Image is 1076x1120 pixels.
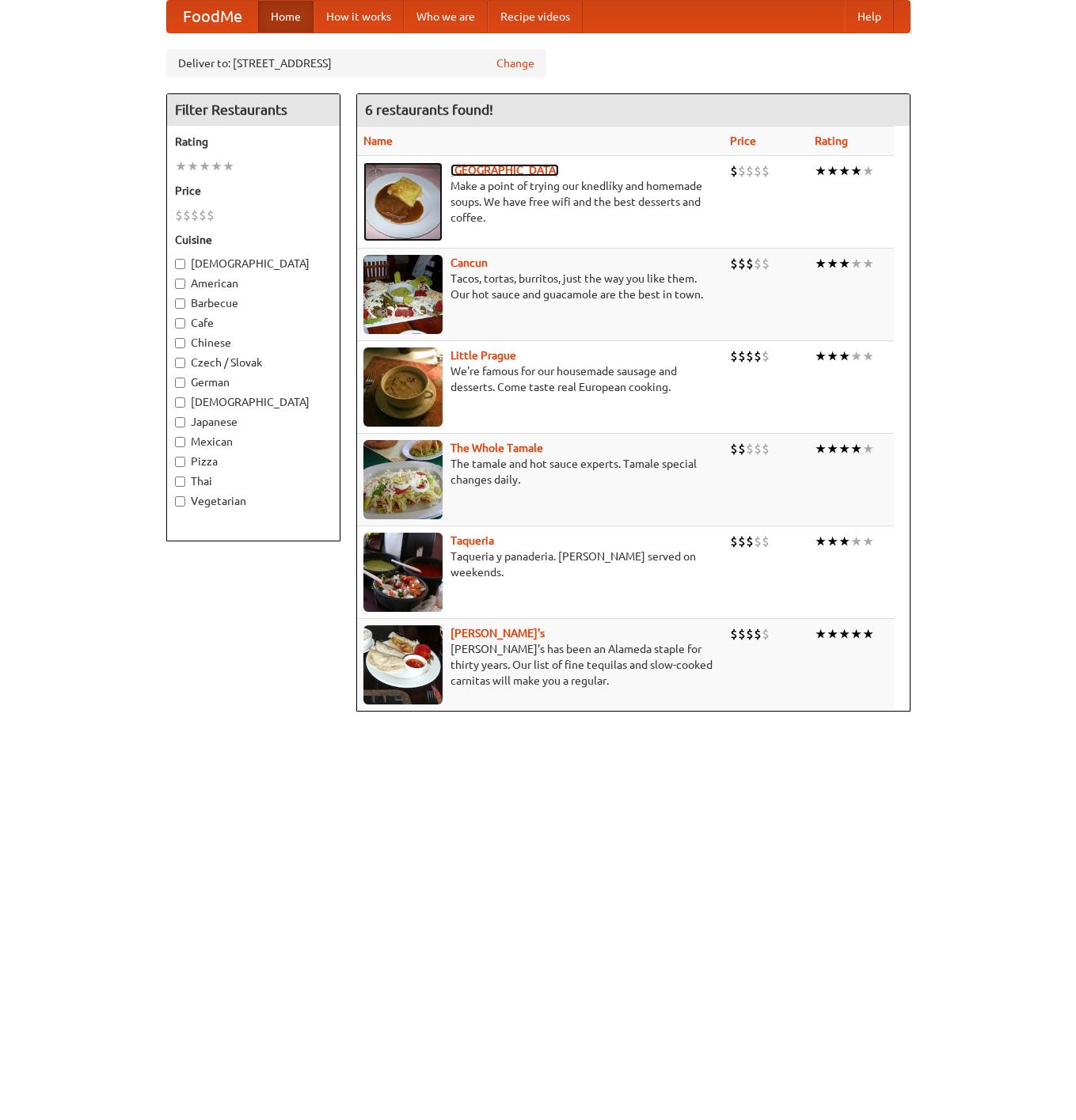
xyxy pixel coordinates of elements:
[191,207,199,224] li: $
[762,255,770,272] li: $
[363,135,393,147] a: Name
[175,338,185,348] input: Chinese
[175,318,185,328] input: Cafe
[738,440,746,457] li: $
[451,627,545,640] a: [PERSON_NAME]'s
[404,1,488,32] a: Who we are
[175,374,332,390] label: German
[754,625,762,643] li: $
[746,347,754,365] li: $
[175,496,185,507] input: Vegetarian
[730,135,756,147] a: Price
[175,493,332,509] label: Vegetarian
[827,625,838,643] li: ★
[187,158,199,175] li: ★
[862,533,874,550] li: ★
[738,625,746,643] li: $
[845,1,894,32] a: Help
[363,456,718,488] p: The tamale and hot sauce experts. Tamale special changes daily.
[746,533,754,550] li: $
[746,440,754,457] li: $
[496,55,534,71] a: Change
[211,158,222,175] li: ★
[199,207,207,224] li: $
[754,533,762,550] li: $
[167,1,258,32] a: FoodMe
[850,255,862,272] li: ★
[451,534,494,547] a: Taqueria
[762,533,770,550] li: $
[363,178,718,226] p: Make a point of trying our knedlíky and homemade soups. We have free wifi and the best desserts a...
[451,349,516,362] a: Little Prague
[451,442,543,454] a: The Whole Tamale
[175,434,332,450] label: Mexican
[488,1,583,32] a: Recipe videos
[815,135,848,147] a: Rating
[746,625,754,643] li: $
[175,158,187,175] li: ★
[730,625,738,643] li: $
[175,473,332,489] label: Thai
[363,363,718,395] p: We're famous for our housemade sausage and desserts. Come taste real European cooking.
[862,625,874,643] li: ★
[183,207,191,224] li: $
[730,162,738,180] li: $
[850,533,862,550] li: ★
[815,533,827,550] li: ★
[754,255,762,272] li: $
[850,625,862,643] li: ★
[175,256,332,271] label: [DEMOGRAPHIC_DATA]
[175,275,332,291] label: American
[314,1,404,32] a: How it works
[363,255,443,334] img: cancun.jpg
[175,134,332,150] h5: Rating
[730,347,738,365] li: $
[175,295,332,311] label: Barbecue
[207,207,215,224] li: $
[746,255,754,272] li: $
[363,549,718,580] p: Taqueria y panaderia. [PERSON_NAME] served on weekends.
[754,162,762,180] li: $
[738,255,746,272] li: $
[862,162,874,180] li: ★
[363,271,718,302] p: Tacos, tortas, burritos, just the way you like them. Our hot sauce and guacamole are the best in ...
[730,440,738,457] li: $
[175,355,332,370] label: Czech / Slovak
[746,162,754,180] li: $
[175,454,332,469] label: Pizza
[451,164,559,177] a: [GEOGRAPHIC_DATA]
[838,440,850,457] li: ★
[730,533,738,550] li: $
[175,279,185,289] input: American
[175,183,332,199] h5: Price
[762,162,770,180] li: $
[730,255,738,272] li: $
[365,102,493,117] ng-pluralize: 6 restaurants found!
[258,1,314,32] a: Home
[850,347,862,365] li: ★
[363,641,718,689] p: [PERSON_NAME]'s has been an Alameda staple for thirty years. Our list of fine tequilas and slow-c...
[850,162,862,180] li: ★
[850,440,862,457] li: ★
[175,378,185,388] input: German
[815,162,827,180] li: ★
[827,347,838,365] li: ★
[754,440,762,457] li: $
[862,440,874,457] li: ★
[838,162,850,180] li: ★
[363,533,443,612] img: taqueria.jpg
[167,94,340,126] h4: Filter Restaurants
[175,394,332,410] label: [DEMOGRAPHIC_DATA]
[451,256,488,269] b: Cancun
[815,625,827,643] li: ★
[827,162,838,180] li: ★
[838,347,850,365] li: ★
[363,440,443,519] img: wholetamale.jpg
[363,162,443,241] img: czechpoint.jpg
[175,358,185,368] input: Czech / Slovak
[738,347,746,365] li: $
[762,347,770,365] li: $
